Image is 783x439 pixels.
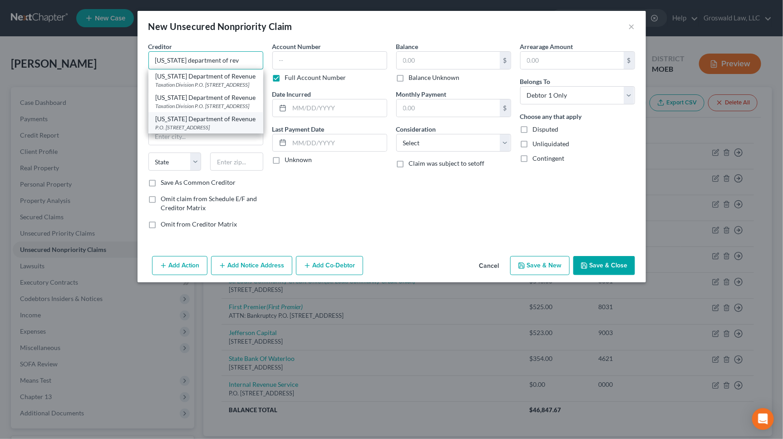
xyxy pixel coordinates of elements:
div: [US_STATE] Department of Revenue [156,114,256,123]
label: Monthly Payment [396,89,447,99]
div: $ [500,99,511,117]
span: Contingent [533,154,565,162]
label: Full Account Number [285,73,346,82]
span: Belongs To [520,78,551,85]
div: Taxation Division P.O. [STREET_ADDRESS] [156,81,256,89]
div: Taxation Division P.O. [STREET_ADDRESS] [156,102,256,110]
button: Add Action [152,256,207,275]
span: Claim was subject to setoff [409,159,485,167]
div: [US_STATE] Department of Revenue [156,93,256,102]
div: Open Intercom Messenger [752,408,774,430]
label: Balance [396,42,419,51]
div: New Unsecured Nonpriority Claim [148,20,292,33]
span: Unliquidated [533,140,570,148]
label: Account Number [272,42,321,51]
span: Omit claim from Schedule E/F and Creditor Matrix [161,195,257,212]
input: MM/DD/YYYY [290,99,387,117]
label: Last Payment Date [272,124,325,134]
span: Disputed [533,125,559,133]
label: Date Incurred [272,89,311,99]
input: -- [272,51,387,69]
span: Omit from Creditor Matrix [161,220,237,228]
span: Creditor [148,43,172,50]
div: [US_STATE] Department of Revenue [156,72,256,81]
button: × [629,21,635,32]
div: $ [500,52,511,69]
input: Enter zip... [210,153,263,171]
label: Choose any that apply [520,112,582,121]
input: MM/DD/YYYY [290,134,387,152]
input: 0.00 [397,52,500,69]
label: Balance Unknown [409,73,460,82]
button: Save & New [510,256,570,275]
div: P.O. [STREET_ADDRESS] [156,123,256,131]
label: Arrearage Amount [520,42,573,51]
label: Consideration [396,124,436,134]
button: Save & Close [573,256,635,275]
input: Enter city... [149,128,263,145]
label: Unknown [285,155,312,164]
button: Add Notice Address [211,256,292,275]
label: Save As Common Creditor [161,178,236,187]
input: 0.00 [397,99,500,117]
div: $ [624,52,635,69]
button: Add Co-Debtor [296,256,363,275]
input: Search creditor by name... [148,51,263,69]
input: 0.00 [521,52,624,69]
button: Cancel [472,257,507,275]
